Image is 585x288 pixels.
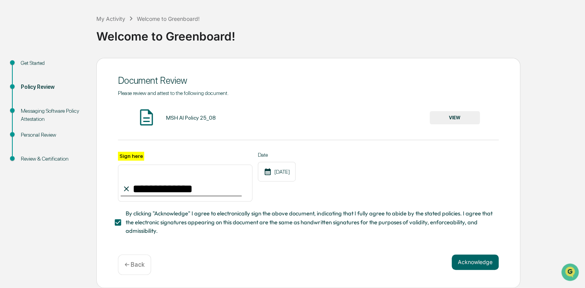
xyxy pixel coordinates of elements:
[452,254,499,270] button: Acknowledge
[131,61,140,71] button: Start new chat
[5,94,53,108] a: 🖐️Preclearance
[118,75,499,86] div: Document Review
[258,162,296,181] div: [DATE]
[126,209,493,235] span: By clicking "Acknowledge" I agree to electronically sign the above document, indicating that I fu...
[54,130,93,137] a: Powered byPylon
[560,263,581,283] iframe: Open customer support
[118,90,229,96] span: Please review and attest to the following document.
[8,16,140,29] p: How can we help?
[21,131,84,139] div: Personal Review
[26,67,97,73] div: We're available if you need us!
[137,108,156,127] img: Document Icon
[96,15,125,22] div: My Activity
[166,115,215,121] div: MSH AI Policy 25_08
[258,152,296,158] label: Date
[21,107,84,123] div: Messaging Software Policy Attestation
[96,23,581,43] div: Welcome to Greenboard!
[8,98,14,104] div: 🖐️
[26,59,126,67] div: Start new chat
[53,94,99,108] a: 🗄️Attestations
[64,97,96,105] span: Attestations
[430,111,480,124] button: VIEW
[8,113,14,119] div: 🔎
[124,261,145,268] p: ← Back
[21,83,84,91] div: Policy Review
[56,98,62,104] div: 🗄️
[118,152,144,161] label: Sign here
[21,59,84,67] div: Get Started
[15,97,50,105] span: Preclearance
[8,59,22,73] img: 1746055101610-c473b297-6a78-478c-a979-82029cc54cd1
[5,109,52,123] a: 🔎Data Lookup
[137,15,200,22] div: Welcome to Greenboard!
[21,155,84,163] div: Review & Certification
[15,112,49,120] span: Data Lookup
[77,131,93,137] span: Pylon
